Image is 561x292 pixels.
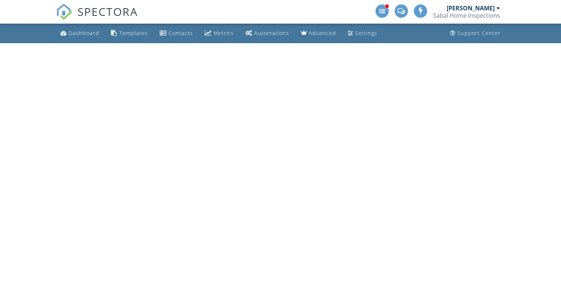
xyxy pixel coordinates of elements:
[77,4,138,19] span: SPECTORA
[56,4,72,20] img: The Best Home Inspection Software - Spectora
[447,4,495,12] div: [PERSON_NAME]
[447,27,503,40] a: Support Center
[69,30,99,37] div: Dashboard
[214,30,234,37] div: Metrics
[108,27,151,40] a: Templates
[345,27,380,40] a: Settings
[309,30,336,37] div: Advanced
[457,30,501,37] div: Support Center
[58,27,102,40] a: Dashboard
[202,27,237,40] a: Metrics
[254,30,289,37] div: Automations
[157,27,196,40] a: Contacts
[298,27,339,40] a: Advanced
[433,12,500,19] div: Sabal Home Inspections
[243,27,292,40] a: Automations (Advanced)
[56,10,138,25] a: SPECTORA
[119,30,148,37] div: Templates
[355,30,377,37] div: Settings
[169,30,193,37] div: Contacts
